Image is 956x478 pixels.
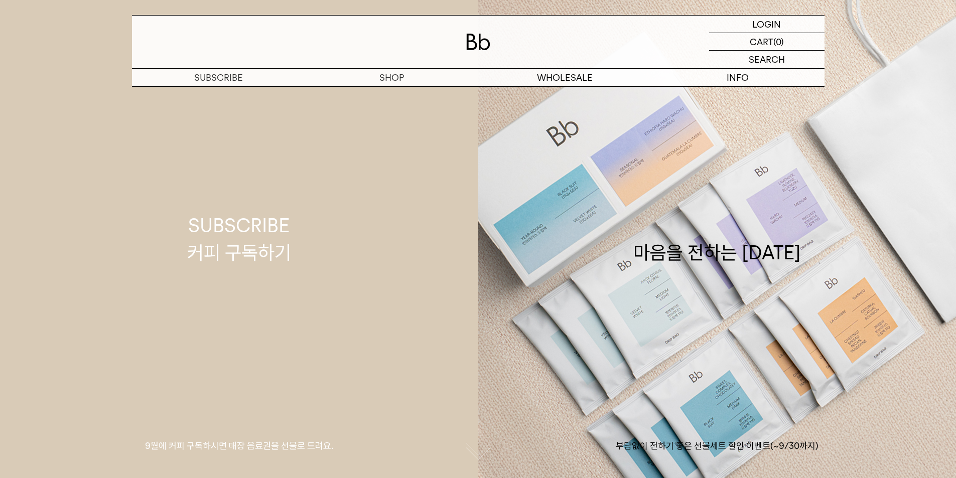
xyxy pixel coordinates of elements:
p: SEARCH [749,51,785,68]
p: WHOLESALE [478,69,651,86]
div: SUBSCRIBE 커피 구독하기 [187,212,291,265]
a: CART (0) [709,33,825,51]
p: INFO [651,69,825,86]
a: LOGIN [709,16,825,33]
p: (0) [773,33,784,50]
img: 로고 [466,34,490,50]
p: CART [750,33,773,50]
a: SUBSCRIBE [132,69,305,86]
div: 마음을 전하는 [DATE] [633,212,801,265]
a: SHOP [305,69,478,86]
p: LOGIN [752,16,781,33]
